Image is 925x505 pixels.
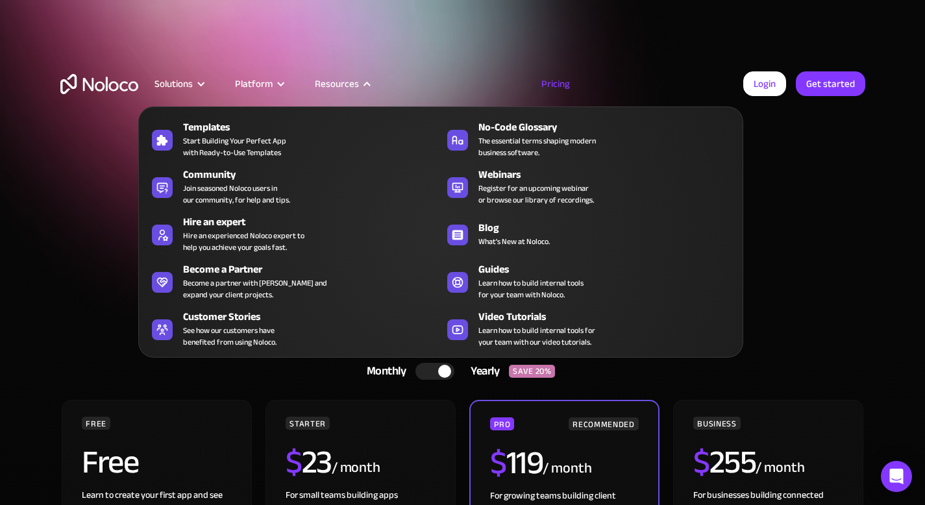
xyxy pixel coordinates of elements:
h2: 119 [490,447,543,479]
a: Hire an expertHire an experienced Noloco expert tohelp you achieve your goals fast. [145,212,441,256]
h2: Free [82,446,138,478]
h2: 23 [286,446,332,478]
div: Platform [219,75,299,92]
a: TemplatesStart Building Your Perfect Appwith Ready-to-Use Templates [145,117,441,161]
div: Hire an expert [183,214,447,230]
div: Platform [235,75,273,92]
div: Monthly [351,362,416,381]
a: Video TutorialsLearn how to build internal tools foryour team with our video tutorials. [441,306,736,351]
nav: Resources [138,88,743,358]
div: Hire an experienced Noloco expert to help you achieve your goals fast. [183,230,304,253]
div: Become a partner with [PERSON_NAME] and expand your client projects. [183,277,327,301]
a: Get started [796,71,865,96]
a: home [60,74,138,94]
div: Become a Partner [183,262,447,277]
div: PRO [490,417,514,430]
a: BlogWhat's New at Noloco. [441,212,736,256]
span: Register for an upcoming webinar or browse our library of recordings. [478,182,594,206]
div: Guides [478,262,742,277]
div: Solutions [154,75,193,92]
div: Video Tutorials [478,309,742,325]
span: $ [490,432,506,493]
div: Blog [478,220,742,236]
div: BUSINESS [693,417,740,430]
a: Customer StoriesSee how our customers havebenefited from using Noloco. [145,306,441,351]
div: Resources [315,75,359,92]
div: No-Code Glossary [478,119,742,135]
div: / month [543,458,591,479]
div: SAVE 20% [509,365,555,378]
a: WebinarsRegister for an upcoming webinaror browse our library of recordings. [441,164,736,208]
div: Templates [183,119,447,135]
div: RECOMMENDED [569,417,638,430]
span: $ [693,432,709,493]
div: / month [332,458,380,478]
div: STARTER [286,417,329,430]
div: / month [756,458,804,478]
a: No-Code GlossaryThe essential terms shaping modernbusiness software. [441,117,736,161]
a: Login [743,71,786,96]
span: Join seasoned Noloco users in our community, for help and tips. [183,182,290,206]
div: Resources [299,75,385,92]
span: Learn how to build internal tools for your team with Noloco. [478,277,584,301]
a: Become a PartnerBecome a partner with [PERSON_NAME] andexpand your client projects. [145,259,441,303]
a: CommunityJoin seasoned Noloco users inour community, for help and tips. [145,164,441,208]
h1: A plan for organizations of all sizes [60,136,865,175]
div: Open Intercom Messenger [881,461,912,492]
div: Webinars [478,167,742,182]
div: Customer Stories [183,309,447,325]
div: FREE [82,417,110,430]
span: The essential terms shaping modern business software. [478,135,596,158]
span: Learn how to build internal tools for your team with our video tutorials. [478,325,595,348]
span: See how our customers have benefited from using Noloco. [183,325,277,348]
div: Community [183,167,447,182]
span: What's New at Noloco. [478,236,550,247]
span: $ [286,432,302,493]
a: Pricing [525,75,586,92]
div: Solutions [138,75,219,92]
h2: 255 [693,446,756,478]
div: Yearly [454,362,509,381]
a: GuidesLearn how to build internal toolsfor your team with Noloco. [441,259,736,303]
span: Start Building Your Perfect App with Ready-to-Use Templates [183,135,286,158]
